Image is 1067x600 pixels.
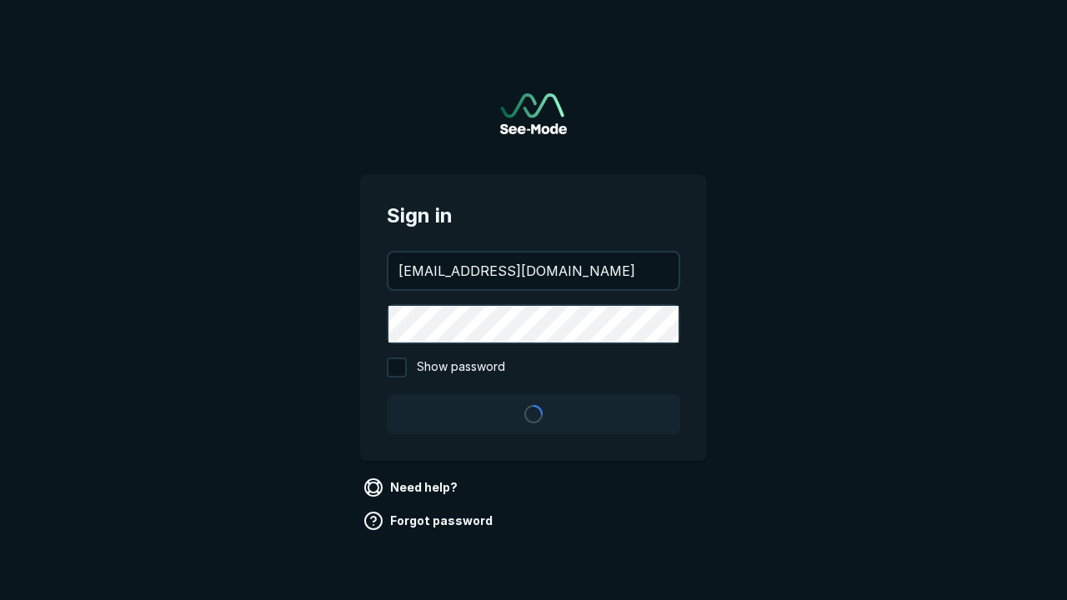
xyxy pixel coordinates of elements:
input: your@email.com [388,252,679,289]
a: Forgot password [360,507,499,534]
span: Sign in [387,201,680,231]
a: Need help? [360,474,464,501]
span: Show password [417,357,505,377]
a: Go to sign in [500,93,567,134]
img: See-Mode Logo [500,93,567,134]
